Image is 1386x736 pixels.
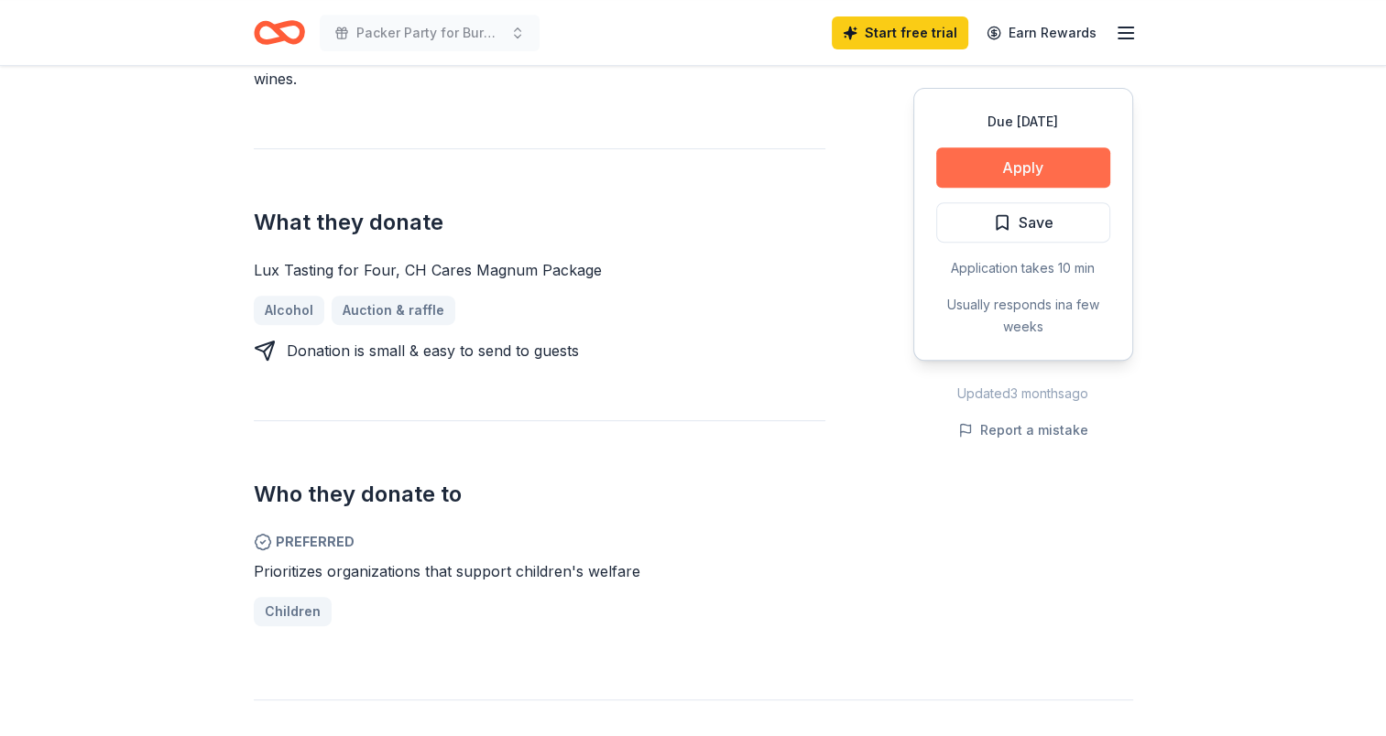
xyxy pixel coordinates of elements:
[265,601,321,622] span: Children
[832,16,968,49] a: Start free trial
[254,11,305,54] a: Home
[254,562,640,580] span: Prioritizes organizations that support children's welfare
[254,296,324,325] a: Alcohol
[1019,211,1053,234] span: Save
[936,294,1110,338] div: Usually responds in a few weeks
[936,257,1110,279] div: Application takes 10 min
[936,111,1110,133] div: Due [DATE]
[320,15,540,51] button: Packer Party for Burn Camp
[254,259,825,281] div: Lux Tasting for Four, CH Cares Magnum Package
[356,22,503,44] span: Packer Party for Burn Camp
[254,480,825,509] h2: Who they donate to
[254,597,332,626] a: Children
[936,147,1110,188] button: Apply
[332,296,455,325] a: Auction & raffle
[254,208,825,237] h2: What they donate
[913,383,1133,405] div: Updated 3 months ago
[936,202,1110,243] button: Save
[976,16,1108,49] a: Earn Rewards
[958,419,1088,441] button: Report a mistake
[254,531,825,553] span: Preferred
[287,340,579,362] div: Donation is small & easy to send to guests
